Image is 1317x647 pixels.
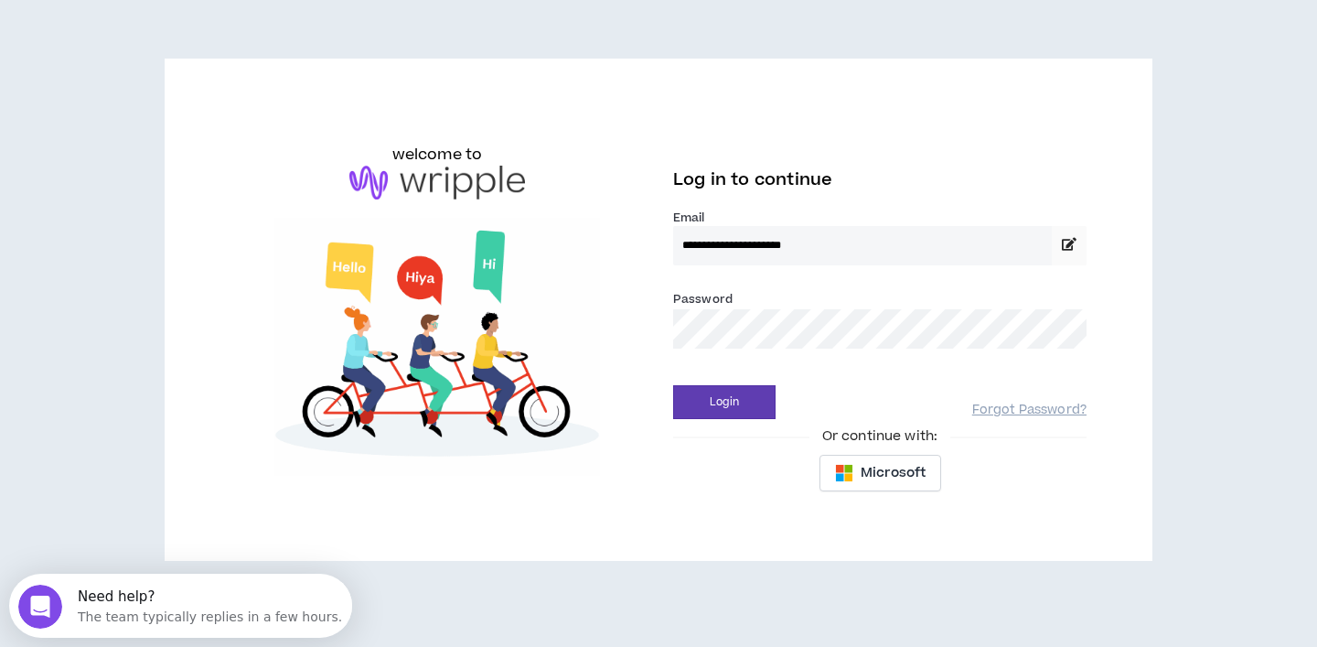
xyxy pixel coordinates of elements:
[809,426,950,447] span: Or continue with:
[673,385,776,419] button: Login
[673,291,733,307] label: Password
[819,455,941,491] button: Microsoft
[69,16,333,30] div: Need help?
[349,166,525,200] img: logo-brand.png
[18,585,62,629] iframe: Intercom live chat
[230,218,644,476] img: Welcome to Wripple
[972,402,1087,419] a: Forgot Password?
[7,7,350,58] div: Open Intercom Messenger
[392,144,483,166] h6: welcome to
[673,168,832,191] span: Log in to continue
[69,30,333,49] div: The team typically replies in a few hours.
[861,463,926,483] span: Microsoft
[9,574,352,638] iframe: Intercom live chat discovery launcher
[673,210,1087,226] label: Email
